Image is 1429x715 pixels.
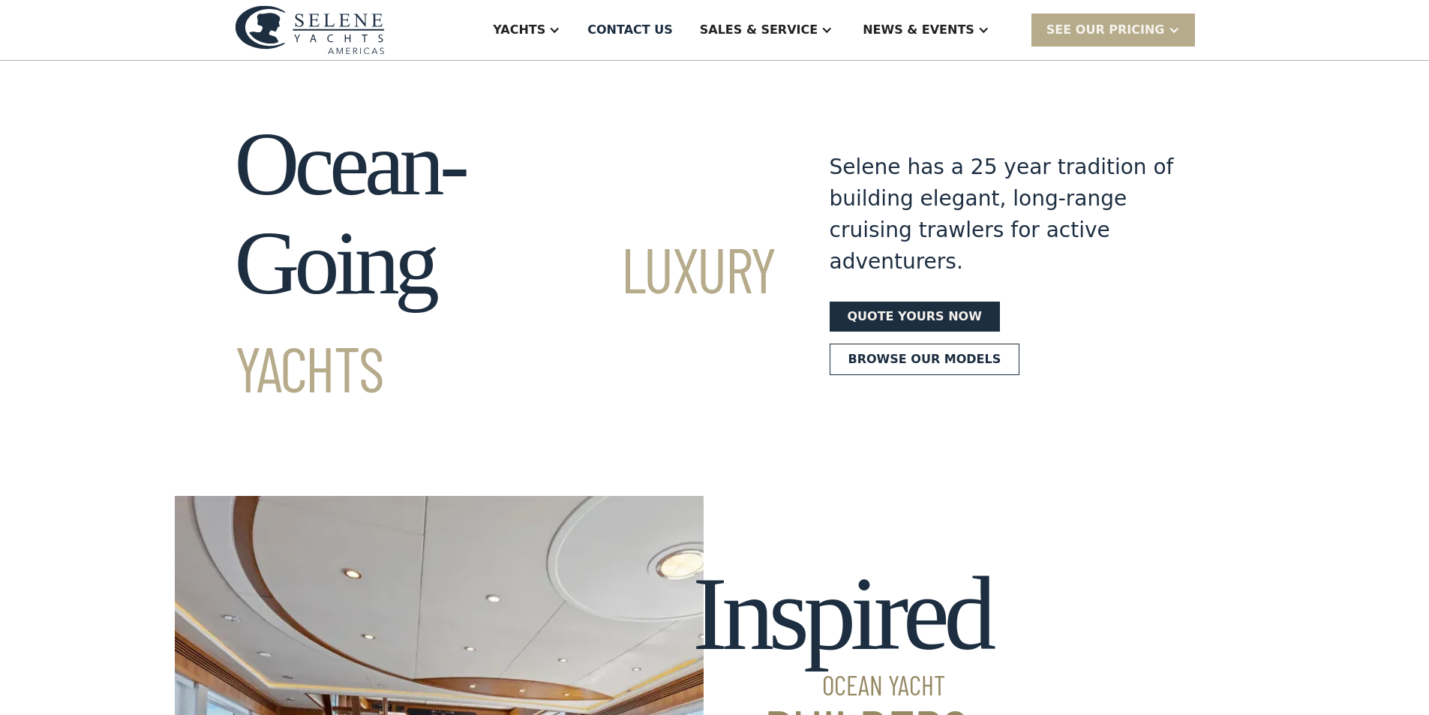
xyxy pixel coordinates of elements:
[235,5,385,54] img: logo
[830,302,1000,332] a: Quote yours now
[830,344,1020,375] a: Browse our models
[235,230,776,405] span: Luxury Yachts
[1046,21,1165,39] div: SEE Our Pricing
[587,21,673,39] div: Contact US
[692,671,990,698] span: Ocean Yacht
[493,21,545,39] div: Yachts
[863,21,974,39] div: News & EVENTS
[1031,14,1195,46] div: SEE Our Pricing
[235,115,776,412] h1: Ocean-Going
[830,152,1175,278] div: Selene has a 25 year tradition of building elegant, long-range cruising trawlers for active adven...
[700,21,818,39] div: Sales & Service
